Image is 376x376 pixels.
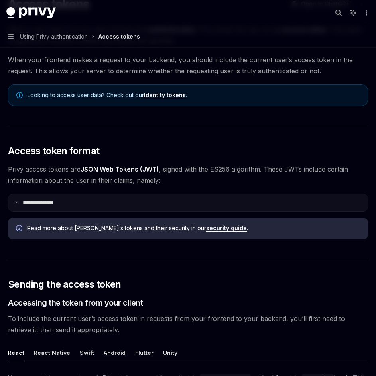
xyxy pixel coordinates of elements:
a: JSON Web Tokens (JWT) [81,165,159,174]
button: React [8,343,24,362]
span: Using Privy authentication [20,32,88,41]
button: More actions [362,7,370,18]
svg: Note [16,92,23,98]
button: Flutter [135,343,154,362]
button: Swift [80,343,94,362]
a: Identity tokens [144,92,186,99]
button: React Native [34,343,70,362]
span: To include the current user’s access token in requests from your frontend to your backend, you’ll... [8,313,368,335]
button: Android [104,343,126,362]
span: Access token format [8,145,100,157]
span: Accessing the token from your client [8,297,143,308]
span: When your frontend makes a request to your backend, you should include the current user’s access ... [8,54,368,76]
span: Read more about [PERSON_NAME]’s tokens and their security in our . [27,224,360,232]
span: Sending the access token [8,278,121,291]
div: Access tokens [98,32,140,41]
button: Unity [163,343,177,362]
span: Looking to access user data? Check out our . [28,91,360,99]
img: dark logo [6,7,56,18]
svg: Info [16,225,24,233]
span: Privy access tokens are , signed with the ES256 algorithm. These JWTs include certain information... [8,164,368,186]
a: security guide [206,225,247,232]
